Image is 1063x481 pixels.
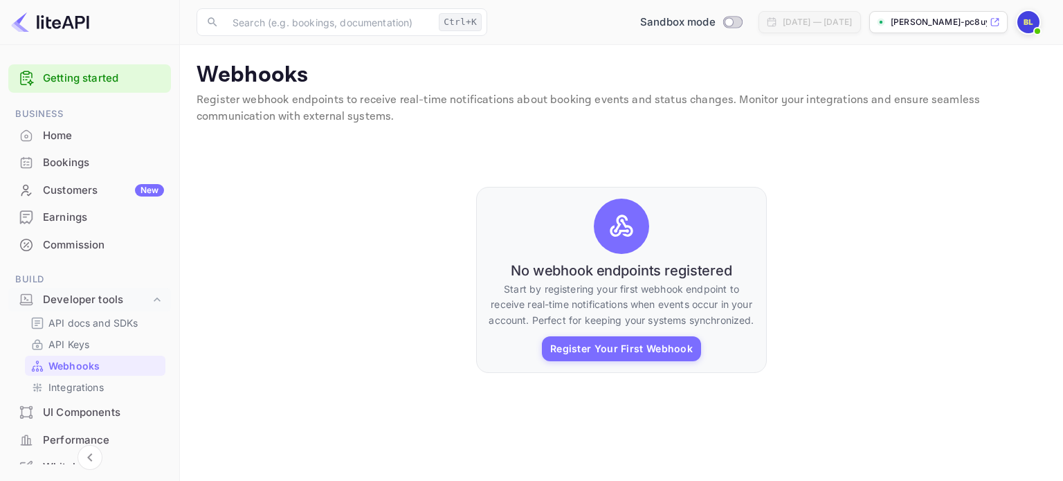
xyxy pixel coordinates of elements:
a: Webhooks [30,359,160,373]
div: New [135,184,164,197]
div: Home [43,128,164,144]
div: Performance [43,433,164,448]
h6: No webhook endpoints registered [511,262,732,279]
div: Developer tools [43,292,150,308]
button: Register Your First Webhook [542,336,701,361]
div: Webhooks [25,356,165,376]
a: Integrations [30,380,160,394]
div: Commission [43,237,164,253]
button: Collapse navigation [78,445,102,470]
div: Customers [43,183,164,199]
div: Developer tools [8,288,171,312]
a: Home [8,122,171,148]
div: Switch to Production mode [635,15,747,30]
a: Commission [8,232,171,257]
p: Register webhook endpoints to receive real-time notifications about booking events and status cha... [197,92,1046,125]
div: Performance [8,427,171,454]
div: UI Components [43,405,164,421]
a: API docs and SDKs [30,316,160,330]
div: UI Components [8,399,171,426]
span: Sandbox mode [640,15,716,30]
div: Earnings [43,210,164,226]
div: API Keys [25,334,165,354]
div: Bookings [8,149,171,176]
div: Commission [8,232,171,259]
div: Whitelabel [43,460,164,475]
p: Integrations [48,380,104,394]
a: CustomersNew [8,177,171,203]
div: Home [8,122,171,149]
img: Bidit LK [1017,11,1039,33]
img: LiteAPI logo [11,11,89,33]
a: API Keys [30,337,160,352]
p: [PERSON_NAME]-pc8uy.nuitee.... [891,16,987,28]
span: Business [8,107,171,122]
div: Integrations [25,377,165,397]
div: [DATE] — [DATE] [783,16,852,28]
div: Bookings [43,155,164,171]
p: Webhooks [197,62,1046,89]
a: Performance [8,427,171,453]
input: Search (e.g. bookings, documentation) [224,8,433,36]
div: Ctrl+K [439,13,482,31]
div: Earnings [8,204,171,231]
a: UI Components [8,399,171,425]
a: Bookings [8,149,171,175]
span: Build [8,272,171,287]
a: Whitelabel [8,454,171,480]
a: Getting started [43,71,164,87]
div: Getting started [8,64,171,93]
div: CustomersNew [8,177,171,204]
p: Webhooks [48,359,100,373]
div: API docs and SDKs [25,313,165,333]
p: API Keys [48,337,89,352]
p: Start by registering your first webhook endpoint to receive real-time notifications when events o... [488,282,755,328]
a: Earnings [8,204,171,230]
p: API docs and SDKs [48,316,138,330]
